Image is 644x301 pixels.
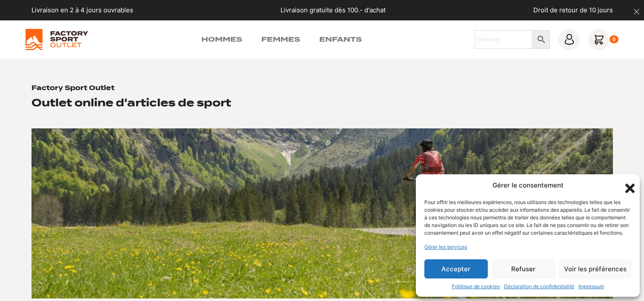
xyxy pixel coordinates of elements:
a: Politique de cookies [452,283,500,290]
p: Droit de retour de 10 jours [533,6,613,15]
div: Gérer le consentement [492,181,564,190]
p: Livraison en 2 à 4 jours ouvrables [31,6,133,15]
div: Fermer la boîte de dialogue [623,181,631,190]
h2: Outlet online d'articles de sport [31,96,231,109]
button: Refuser [492,259,555,278]
a: Femmes [261,34,300,45]
button: Voir les préférences [559,259,631,278]
img: Factory Sport Outlet [26,29,88,50]
a: Hommes [201,34,242,45]
a: Impressum [578,283,604,290]
div: Pour offrir les meilleures expériences, nous utilisons des technologies telles que les cookies po... [424,199,630,237]
div: 0 [610,35,618,44]
a: Gérer les services [424,243,467,251]
input: Chercher [475,30,532,49]
a: Déclaration de confidentialité [504,283,574,290]
button: dismiss [629,4,644,19]
h1: Factory Sport Outlet [31,84,114,93]
p: Livraison gratuite dès 100.- d'achat [280,6,386,15]
button: Accepter [424,259,488,278]
a: Enfants [319,34,362,45]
